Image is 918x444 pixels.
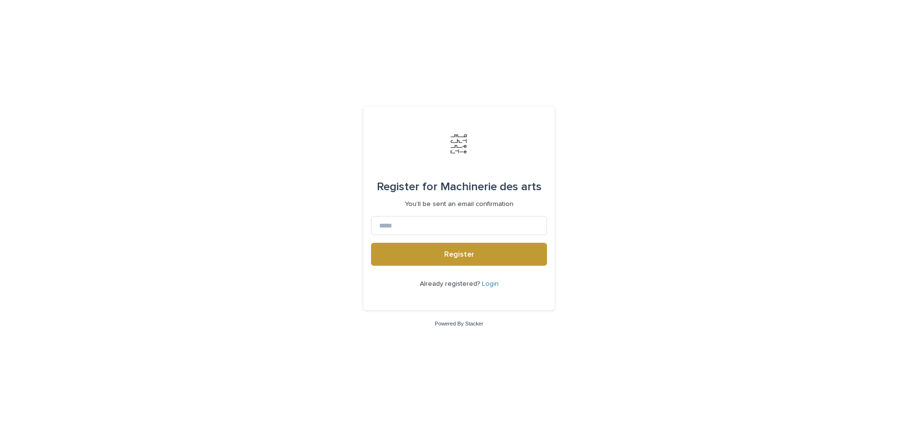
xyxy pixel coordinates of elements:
span: Register for [377,181,437,193]
button: Register [371,243,547,266]
p: You'll be sent an email confirmation [405,200,514,208]
a: Powered By Stacker [435,321,483,326]
div: Machinerie des arts [377,173,542,200]
span: Already registered? [420,281,482,287]
a: Login [482,281,499,287]
span: Register [444,250,474,258]
img: Jx8JiDZqSLW7pnA6nIo1 [445,130,473,158]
